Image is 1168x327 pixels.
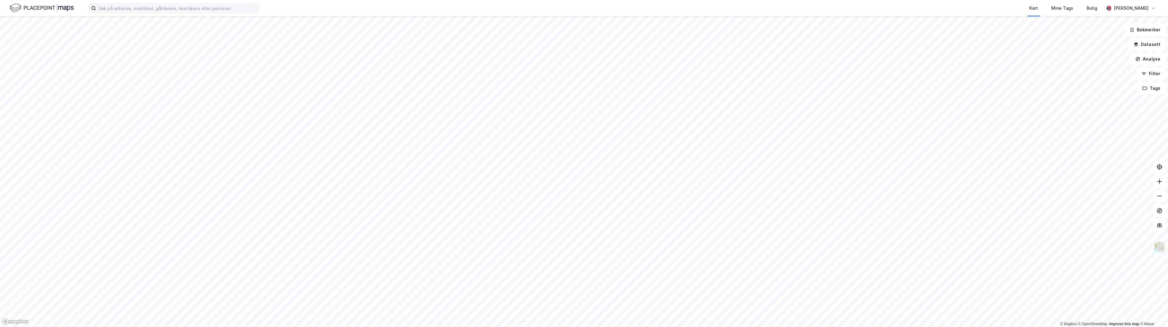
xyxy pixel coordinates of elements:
button: Bokmerker [1124,24,1166,36]
a: Mapbox homepage [2,318,29,325]
div: [PERSON_NAME] [1114,5,1148,12]
button: Tags [1137,82,1166,94]
a: Mapbox [1060,322,1077,326]
div: Mine Tags [1051,5,1073,12]
img: Z [1154,241,1165,253]
img: logo.f888ab2527a4732fd821a326f86c7f29.svg [10,3,74,13]
a: Improve this map [1109,322,1139,326]
button: Filter [1136,68,1166,80]
div: Bolig [1087,5,1097,12]
div: Kontrollprogram for chat [1138,298,1168,327]
a: OpenStreetMap [1078,322,1108,326]
button: Analyse [1130,53,1166,65]
button: Datasett [1128,38,1166,51]
div: Kart [1029,5,1038,12]
iframe: Chat Widget [1138,298,1168,327]
input: Søk på adresse, matrikkel, gårdeiere, leietakere eller personer [96,4,259,13]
